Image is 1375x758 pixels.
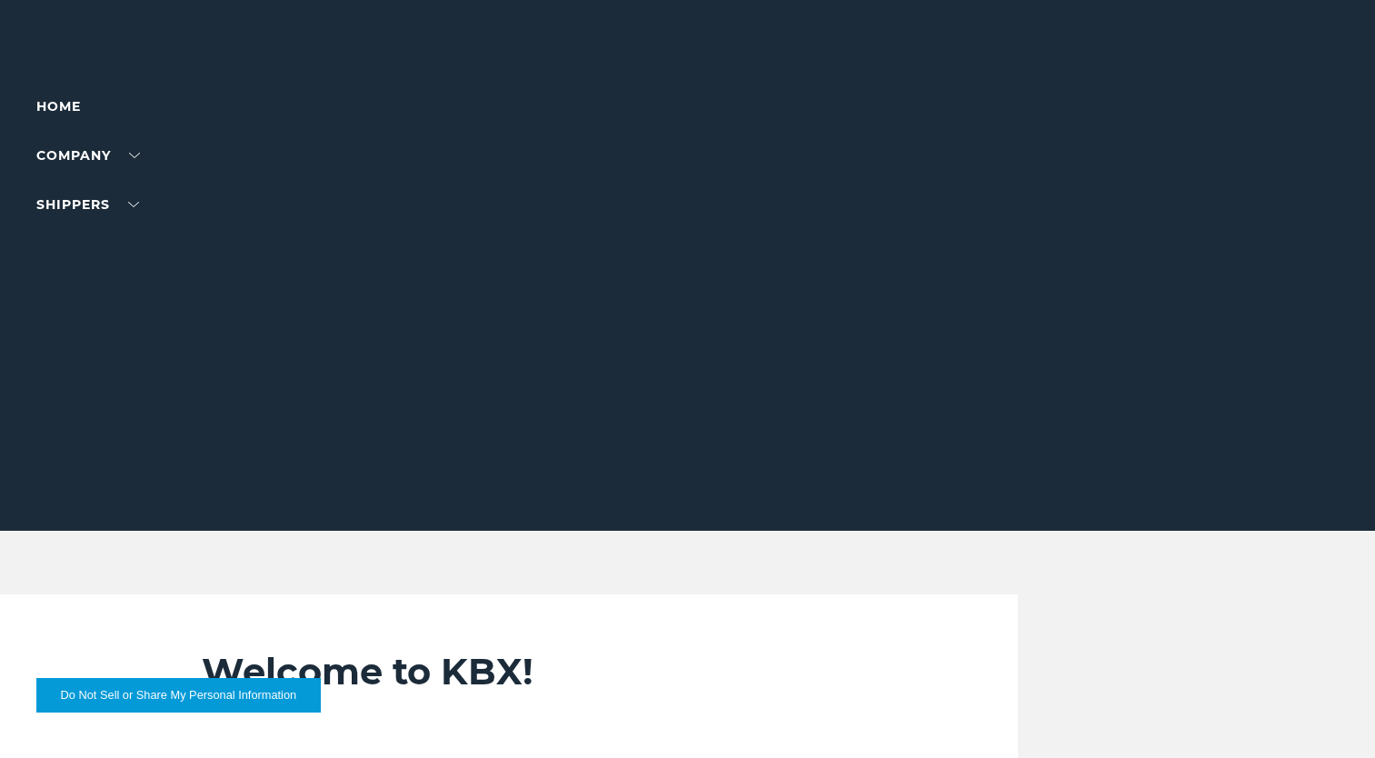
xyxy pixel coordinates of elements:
[36,678,321,713] button: Do Not Sell or Share My Personal Information
[202,649,944,694] h2: Welcome to KBX!
[36,196,139,213] a: SHIPPERS
[36,147,140,164] a: Company
[36,36,109,63] div: Log in
[620,36,756,116] img: kbx logo
[36,98,81,115] a: Home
